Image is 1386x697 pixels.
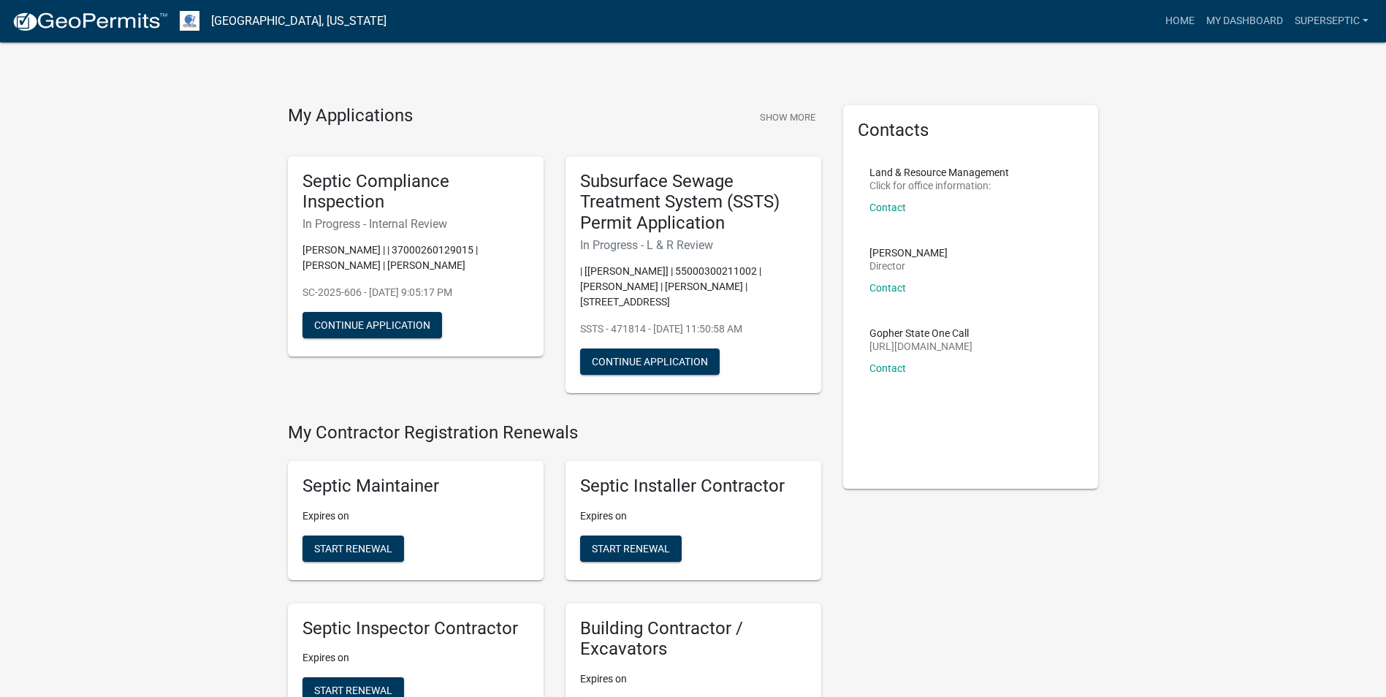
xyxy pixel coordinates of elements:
[580,238,807,252] h6: In Progress - L & R Review
[858,120,1084,141] h5: Contacts
[580,348,720,375] button: Continue Application
[302,285,529,300] p: SC-2025-606 - [DATE] 9:05:17 PM
[580,264,807,310] p: | [[PERSON_NAME]] | 55000300211002 | [PERSON_NAME] | [PERSON_NAME] | [STREET_ADDRESS]
[592,542,670,554] span: Start Renewal
[580,509,807,524] p: Expires on
[580,536,682,562] button: Start Renewal
[302,618,529,639] h5: Septic Inspector Contractor
[1160,7,1200,35] a: Home
[302,476,529,497] h5: Septic Maintainer
[302,171,529,213] h5: Septic Compliance Inspection
[211,9,387,34] a: [GEOGRAPHIC_DATA], [US_STATE]
[302,243,529,273] p: [PERSON_NAME] | | 37000260129015 | [PERSON_NAME] | [PERSON_NAME]
[302,217,529,231] h6: In Progress - Internal Review
[288,105,413,127] h4: My Applications
[314,542,392,554] span: Start Renewal
[1200,7,1289,35] a: My Dashboard
[869,328,972,338] p: Gopher State One Call
[302,650,529,666] p: Expires on
[314,685,392,696] span: Start Renewal
[869,167,1009,178] p: Land & Resource Management
[580,171,807,234] h5: Subsurface Sewage Treatment System (SSTS) Permit Application
[580,618,807,660] h5: Building Contractor / Excavators
[869,341,972,351] p: [URL][DOMAIN_NAME]
[288,422,821,443] h4: My Contractor Registration Renewals
[580,321,807,337] p: SSTS - 471814 - [DATE] 11:50:58 AM
[869,202,906,213] a: Contact
[869,261,948,271] p: Director
[302,509,529,524] p: Expires on
[869,180,1009,191] p: Click for office information:
[302,536,404,562] button: Start Renewal
[580,476,807,497] h5: Septic Installer Contractor
[1289,7,1374,35] a: SuperSeptic
[302,312,442,338] button: Continue Application
[580,671,807,687] p: Expires on
[869,362,906,374] a: Contact
[869,282,906,294] a: Contact
[869,248,948,258] p: [PERSON_NAME]
[754,105,821,129] button: Show More
[180,11,199,31] img: Otter Tail County, Minnesota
